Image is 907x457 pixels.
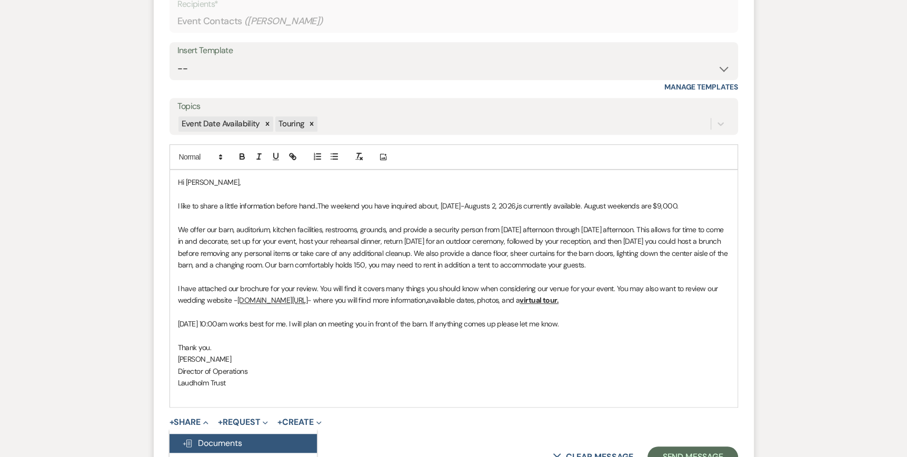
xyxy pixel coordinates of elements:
span: + [170,418,174,426]
button: Create [277,418,321,426]
div: Insert Template [177,43,730,58]
span: ( [PERSON_NAME] ) [244,14,323,28]
p: We offer our barn, auditorium, kitchen facilities, restrooms, grounds, and provide a security per... [178,224,730,271]
strong: , [426,295,427,305]
span: [PERSON_NAME] [178,354,232,364]
p: Hi [PERSON_NAME], [178,176,730,188]
a: Manage Templates [664,82,738,92]
p: I like to share a little information before hand.. [178,200,730,212]
span: Director of Operations [178,366,248,376]
span: + [218,418,223,426]
span: is currently available. August weekends are $9,000. [517,201,678,211]
span: The weekend you have inquired about, [DATE]-Augusts 2, 2026 [317,201,516,211]
span: Laudholm Trust [178,378,226,388]
button: Share [170,418,209,426]
span: available dates, [427,295,475,305]
label: Topics [177,99,730,114]
span: - where you will find more information [307,295,426,305]
u: [DOMAIN_NAME][URL] [237,295,307,305]
span: Documents [182,438,242,449]
u: virtual tour. [520,295,559,305]
button: Request [218,418,268,426]
div: Touring [275,116,306,132]
p: [DATE] 10:00am works best for me. I will plan on meeting you in front of the barn. If anything co... [178,318,730,330]
span: + [277,418,282,426]
u: , [515,201,516,211]
span: photos, and a [477,295,520,305]
button: Documents [170,434,317,453]
span: Thank you. [178,343,211,352]
div: Event Contacts [177,11,730,32]
div: Event Date Availability [178,116,262,132]
p: I have attached our brochure for your review. You will find it covers many things you should know... [178,283,730,306]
